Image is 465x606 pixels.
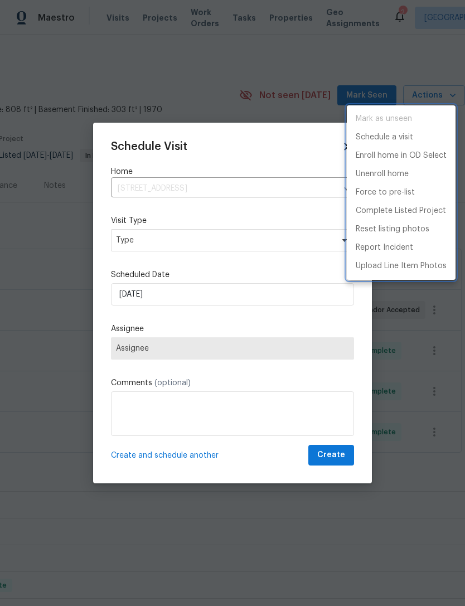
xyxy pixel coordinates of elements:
[356,260,447,272] p: Upload Line Item Photos
[356,168,409,180] p: Unenroll home
[356,132,413,143] p: Schedule a visit
[356,187,415,198] p: Force to pre-list
[356,205,446,217] p: Complete Listed Project
[356,242,413,254] p: Report Incident
[356,150,447,162] p: Enroll home in OD Select
[356,224,429,235] p: Reset listing photos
